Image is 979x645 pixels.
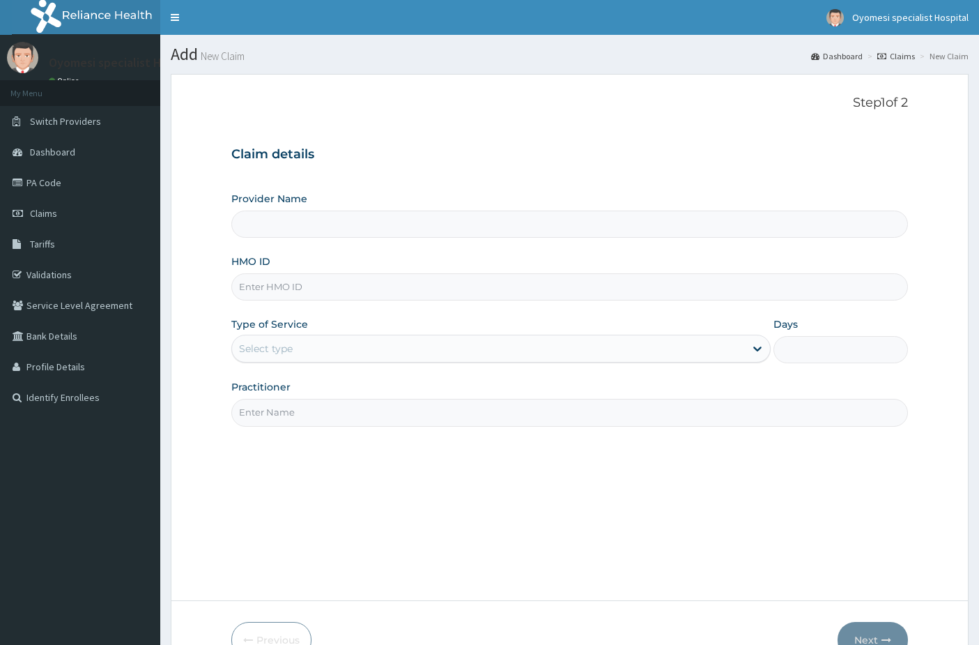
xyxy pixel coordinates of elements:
[916,50,969,62] li: New Claim
[231,399,909,426] input: Enter Name
[30,146,75,158] span: Dashboard
[239,342,293,356] div: Select type
[826,9,844,26] img: User Image
[231,380,291,394] label: Practitioner
[171,45,969,63] h1: Add
[231,255,270,268] label: HMO ID
[49,76,82,86] a: Online
[773,317,798,331] label: Days
[811,50,863,62] a: Dashboard
[231,147,909,162] h3: Claim details
[198,51,245,61] small: New Claim
[30,207,57,220] span: Claims
[852,11,969,24] span: Oyomesi specialist Hospital
[231,317,308,331] label: Type of Service
[231,192,307,206] label: Provider Name
[231,96,909,111] p: Step 1 of 2
[7,42,38,73] img: User Image
[30,238,55,250] span: Tariffs
[49,56,199,69] p: Oyomesi specialist Hospital
[30,115,101,128] span: Switch Providers
[231,273,909,301] input: Enter HMO ID
[877,50,915,62] a: Claims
